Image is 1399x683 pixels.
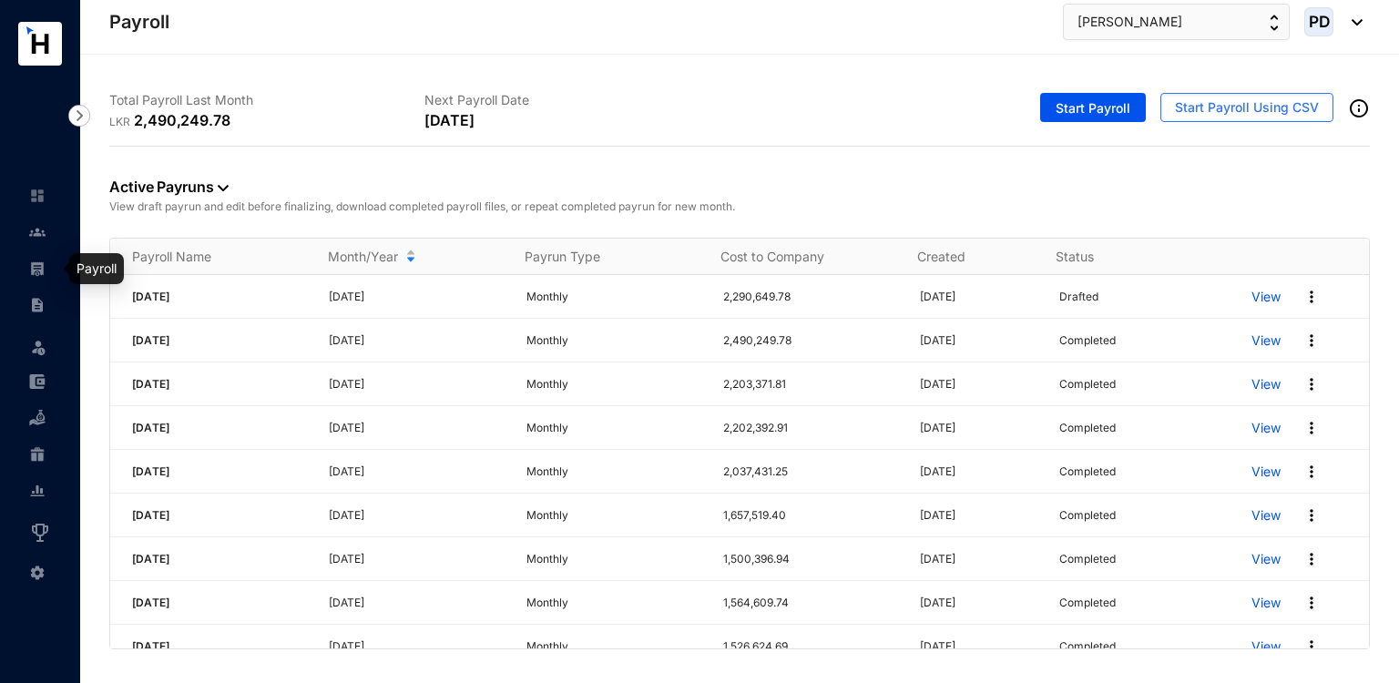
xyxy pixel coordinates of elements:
p: [DATE] [920,331,1037,350]
a: View [1251,506,1281,525]
a: View [1251,637,1281,656]
img: info-outined.c2a0bb1115a2853c7f4cb4062ec879bc.svg [1348,97,1370,119]
a: View [1251,288,1281,306]
p: View draft payrun and edit before finalizing, download completed payroll files, or repeat complet... [109,198,1370,216]
p: 1,564,609.74 [723,594,898,612]
img: report-unselected.e6a6b4230fc7da01f883.svg [29,483,46,499]
p: Monthly [526,375,701,393]
p: Monthly [526,550,701,568]
img: dropdown-black.8e83cc76930a90b1a4fdb6d089b7bf3a.svg [218,185,229,191]
img: gratuity-unselected.a8c340787eea3cf492d7.svg [29,446,46,463]
p: 1,657,519.40 [723,506,898,525]
img: dropdown-black.8e83cc76930a90b1a4fdb6d089b7bf3a.svg [1343,19,1363,25]
p: [DATE] [920,419,1037,437]
th: Cost to Company [699,239,894,275]
span: [DATE] [132,290,169,303]
p: [DATE] [920,463,1037,481]
p: Completed [1059,331,1116,350]
span: [DATE] [132,333,169,347]
th: Status [1034,239,1225,275]
img: more.27664ee4a8faa814348e188645a3c1fc.svg [1302,463,1321,481]
img: more.27664ee4a8faa814348e188645a3c1fc.svg [1302,550,1321,568]
li: Contracts [15,287,58,323]
p: Monthly [526,331,701,350]
li: Contacts [15,214,58,250]
img: more.27664ee4a8faa814348e188645a3c1fc.svg [1302,594,1321,612]
p: View [1251,594,1281,612]
p: [DATE] [329,594,504,612]
li: Loan [15,400,58,436]
span: [DATE] [132,508,169,522]
p: Monthly [526,463,701,481]
p: Completed [1059,506,1116,525]
p: [DATE] [920,288,1037,306]
p: 2,490,249.78 [723,331,898,350]
a: View [1251,331,1281,350]
p: Total Payroll Last Month [109,91,424,109]
button: [PERSON_NAME] [1063,4,1290,40]
li: Reports [15,473,58,509]
span: Month/Year [328,248,398,266]
p: Completed [1059,419,1116,437]
span: [DATE] [132,464,169,478]
span: [DATE] [132,377,169,391]
li: Payroll [15,250,58,287]
img: more.27664ee4a8faa814348e188645a3c1fc.svg [1302,331,1321,350]
img: more.27664ee4a8faa814348e188645a3c1fc.svg [1302,419,1321,437]
img: award_outlined.f30b2bda3bf6ea1bf3dd.svg [29,522,51,544]
button: Start Payroll Using CSV [1160,93,1333,122]
p: Completed [1059,637,1116,656]
th: Payroll Name [110,239,306,275]
li: Expenses [15,363,58,400]
p: Monthly [526,419,701,437]
a: View [1251,375,1281,393]
img: contract-unselected.99e2b2107c0a7dd48938.svg [29,297,46,313]
p: 2,203,371.81 [723,375,898,393]
p: 2,202,392.91 [723,419,898,437]
a: View [1251,419,1281,437]
p: Completed [1059,375,1116,393]
img: more.27664ee4a8faa814348e188645a3c1fc.svg [1302,637,1321,656]
img: more.27664ee4a8faa814348e188645a3c1fc.svg [1302,375,1321,393]
span: [DATE] [132,421,169,434]
img: nav-icon-right.af6afadce00d159da59955279c43614e.svg [68,105,90,127]
button: Start Payroll [1040,93,1146,122]
a: Active Payruns [109,178,229,196]
p: [DATE] [329,375,504,393]
p: [DATE] [920,375,1037,393]
img: settings-unselected.1febfda315e6e19643a1.svg [29,565,46,581]
p: [DATE] [329,331,504,350]
a: View [1251,550,1281,568]
p: Completed [1059,463,1116,481]
img: leave-unselected.2934df6273408c3f84d9.svg [29,338,47,356]
p: [DATE] [920,550,1037,568]
span: [DATE] [132,552,169,566]
p: Monthly [526,594,701,612]
img: more.27664ee4a8faa814348e188645a3c1fc.svg [1302,506,1321,525]
a: View [1251,463,1281,481]
p: [DATE] [424,109,474,131]
p: LKR [109,113,134,131]
p: [DATE] [329,288,504,306]
img: loan-unselected.d74d20a04637f2d15ab5.svg [29,410,46,426]
img: expense-unselected.2edcf0507c847f3e9e96.svg [29,373,46,390]
p: 2,037,431.25 [723,463,898,481]
p: [DATE] [329,550,504,568]
p: Monthly [526,506,701,525]
img: people-unselected.118708e94b43a90eceab.svg [29,224,46,240]
p: Payroll [109,9,169,35]
span: Start Payroll Using CSV [1175,98,1319,117]
img: payroll-unselected.b590312f920e76f0c668.svg [29,260,46,277]
p: Completed [1059,550,1116,568]
img: home-unselected.a29eae3204392db15eaf.svg [29,188,46,204]
p: [DATE] [329,637,504,656]
p: 1,500,396.94 [723,550,898,568]
span: PD [1308,14,1330,29]
p: Completed [1059,594,1116,612]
